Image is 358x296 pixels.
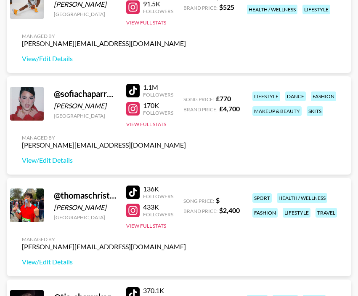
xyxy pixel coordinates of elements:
div: 370.1K [143,286,173,295]
div: Followers [143,8,173,14]
div: [PERSON_NAME][EMAIL_ADDRESS][DOMAIN_NAME] [22,242,186,251]
strong: $ 525 [219,3,234,11]
div: [GEOGRAPHIC_DATA] [54,11,116,17]
div: [PERSON_NAME] [54,203,116,212]
div: [PERSON_NAME][EMAIL_ADDRESS][DOMAIN_NAME] [22,141,186,149]
a: View/Edit Details [22,156,186,164]
div: lifestyle [283,208,310,218]
div: skits [307,106,323,116]
a: View/Edit Details [22,54,186,63]
div: fashion [252,208,278,218]
span: Song Price: [183,198,214,204]
div: [PERSON_NAME][EMAIL_ADDRESS][DOMAIN_NAME] [22,39,186,48]
strong: $ 2,400 [219,206,240,214]
button: View Full Stats [126,19,166,26]
div: [PERSON_NAME] [54,102,116,110]
div: Followers [143,91,173,98]
div: 170K [143,101,173,110]
div: sport [252,193,272,203]
span: Song Price: [183,96,214,102]
div: health / wellness [247,5,297,14]
div: Followers [143,193,173,199]
div: Followers [143,110,173,116]
div: Followers [143,211,173,218]
div: dance [285,91,306,101]
div: 136K [143,185,173,193]
span: Brand Price: [183,5,217,11]
div: Managed By [22,33,186,39]
div: lifestyle [302,5,330,14]
div: Managed By [22,135,186,141]
div: Managed By [22,236,186,242]
div: 433K [143,203,173,211]
strong: £ 4,700 [219,105,240,113]
div: @ thomaschristiaens [54,190,116,201]
strong: £ 770 [216,94,231,102]
div: health / wellness [277,193,327,203]
span: Brand Price: [183,106,217,113]
strong: $ [216,196,220,204]
div: [GEOGRAPHIC_DATA] [54,214,116,221]
div: makeup & beauty [252,106,302,116]
div: fashion [311,91,336,101]
div: @ sofiachaparrorr [54,89,116,99]
div: lifestyle [252,91,280,101]
div: 1.1M [143,83,173,91]
div: travel [316,208,337,218]
button: View Full Stats [126,223,166,229]
span: Brand Price: [183,208,217,214]
button: View Full Stats [126,121,166,127]
div: [GEOGRAPHIC_DATA] [54,113,116,119]
a: View/Edit Details [22,258,186,266]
